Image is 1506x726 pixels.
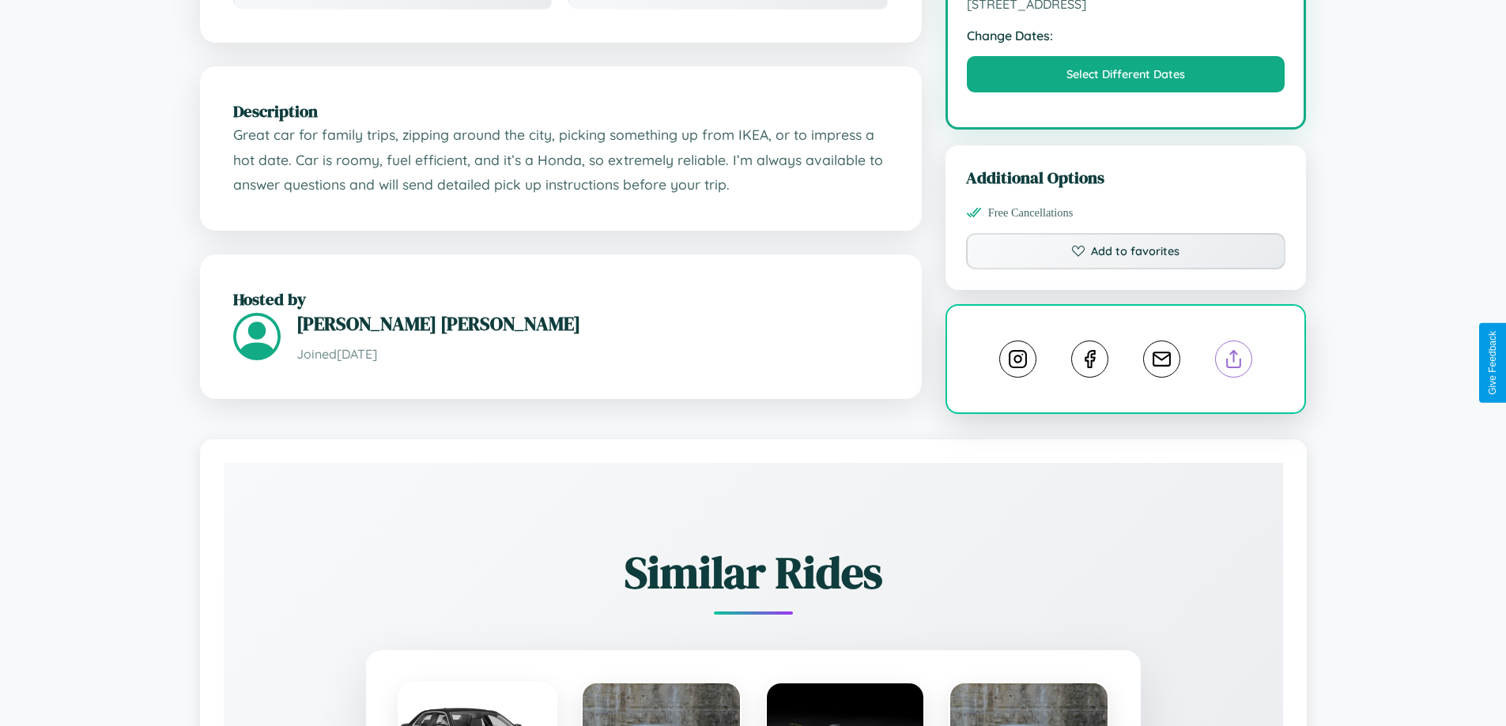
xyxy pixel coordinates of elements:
[233,122,889,197] p: Great car for family trips, zipping around the city, picking something up from IKEA, or to impres...
[966,233,1286,269] button: Add to favorites
[233,100,889,122] h2: Description
[967,56,1285,92] button: Select Different Dates
[1487,331,1498,395] div: Give Feedback
[279,542,1228,603] h2: Similar Rides
[296,310,889,337] h3: [PERSON_NAME] [PERSON_NAME]
[966,166,1286,189] h3: Additional Options
[233,288,889,310] h2: Hosted by
[296,343,889,366] p: Joined [DATE]
[967,28,1285,43] strong: Change Dates:
[988,206,1074,220] span: Free Cancellations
